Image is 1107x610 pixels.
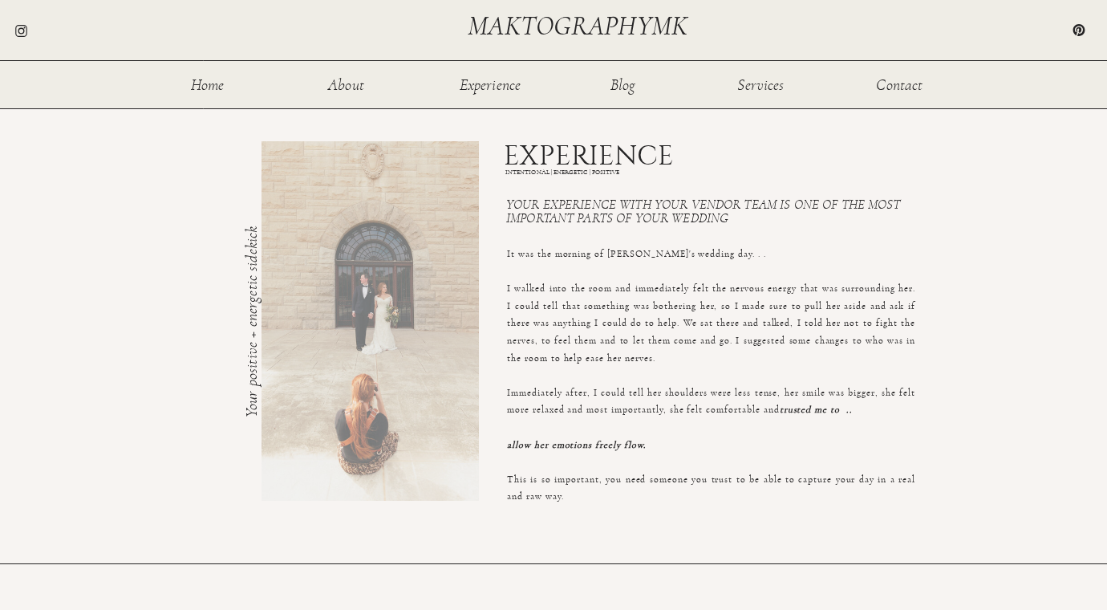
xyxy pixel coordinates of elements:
[468,13,694,39] a: maktographymk
[597,77,649,91] a: Blog
[244,191,257,417] h3: Your positive + energetic sidekick
[181,77,233,91] a: Home
[874,77,926,91] a: Contact
[506,197,916,226] h3: Your experience with your vendor team is one of the most important parts of your wedding
[735,77,787,91] a: Services
[505,169,916,182] h1: INTENTIONAL | ENERGETIC | POSITIVE
[507,405,852,449] i: trusted me to .. allow her emotions freely flow.
[504,142,715,175] h1: EXPERIENCE
[458,77,522,91] a: Experience
[507,246,915,443] p: It was the morning of [PERSON_NAME]'s wedding day. . . I walked into the room and immediately fel...
[320,77,372,91] a: About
